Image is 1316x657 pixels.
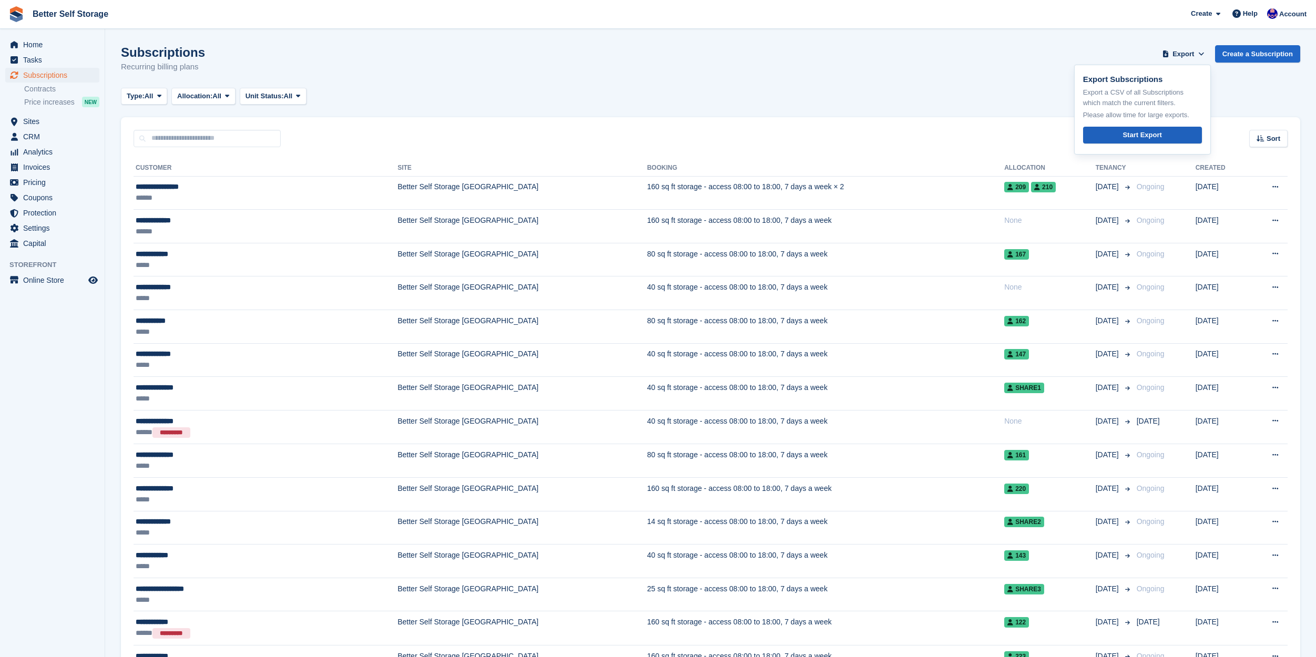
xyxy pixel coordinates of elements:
div: None [1004,282,1095,293]
a: Better Self Storage [28,5,113,23]
td: Better Self Storage [GEOGRAPHIC_DATA] [397,511,647,545]
span: Coupons [23,190,86,205]
a: menu [5,206,99,220]
a: menu [5,221,99,235]
td: Better Self Storage [GEOGRAPHIC_DATA] [397,243,647,276]
td: [DATE] [1196,478,1249,511]
span: 161 [1004,450,1029,460]
a: Create a Subscription [1215,45,1300,63]
span: Home [23,37,86,52]
td: 40 sq ft storage - access 08:00 to 18:00, 7 days a week [647,276,1004,310]
a: menu [5,190,99,205]
span: [DATE] [1096,382,1121,393]
span: Ongoing [1137,316,1165,325]
span: Ongoing [1137,484,1165,492]
span: Sites [23,114,86,129]
span: 210 [1031,182,1056,192]
a: menu [5,68,99,83]
span: Sort [1267,134,1280,144]
span: Analytics [23,145,86,159]
span: 162 [1004,316,1029,326]
span: [DATE] [1096,282,1121,293]
span: [DATE] [1137,618,1160,626]
span: [DATE] [1096,583,1121,594]
span: [DATE] [1096,516,1121,527]
span: [DATE] [1096,249,1121,260]
p: Please allow time for large exports. [1083,110,1202,120]
span: Ongoing [1137,350,1165,358]
td: [DATE] [1196,243,1249,276]
span: Allocation: [177,91,212,101]
td: 40 sq ft storage - access 08:00 to 18:00, 7 days a week [647,377,1004,410]
a: Price increases NEW [24,96,99,108]
span: Ongoing [1137,450,1165,459]
td: [DATE] [1196,611,1249,645]
th: Site [397,160,647,177]
p: Export a CSV of all Subscriptions which match the current filters. [1083,87,1202,108]
a: Start Export [1083,127,1202,144]
span: [DATE] [1096,315,1121,326]
td: Better Self Storage [GEOGRAPHIC_DATA] [397,276,647,310]
p: Export Subscriptions [1083,74,1202,86]
span: Ongoing [1137,250,1165,258]
td: 40 sq ft storage - access 08:00 to 18:00, 7 days a week [647,410,1004,444]
td: 160 sq ft storage - access 08:00 to 18:00, 7 days a week [647,478,1004,511]
th: Created [1196,160,1249,177]
span: Protection [23,206,86,220]
button: Export [1160,45,1207,63]
span: Unit Status: [246,91,284,101]
td: [DATE] [1196,578,1249,611]
span: 147 [1004,349,1029,360]
td: 40 sq ft storage - access 08:00 to 18:00, 7 days a week [647,545,1004,578]
span: Subscriptions [23,68,86,83]
td: Better Self Storage [GEOGRAPHIC_DATA] [397,210,647,243]
span: [DATE] [1096,416,1121,427]
td: 80 sq ft storage - access 08:00 to 18:00, 7 days a week [647,243,1004,276]
span: share3 [1004,584,1044,594]
th: Tenancy [1096,160,1133,177]
span: Pricing [23,175,86,190]
td: Better Self Storage [GEOGRAPHIC_DATA] [397,444,647,478]
td: [DATE] [1196,444,1249,478]
td: 80 sq ft storage - access 08:00 to 18:00, 7 days a week [647,444,1004,478]
td: Better Self Storage [GEOGRAPHIC_DATA] [397,343,647,377]
a: menu [5,114,99,129]
th: Allocation [1004,160,1095,177]
td: 14 sq ft storage - access 08:00 to 18:00, 7 days a week [647,511,1004,545]
span: Ongoing [1137,216,1165,224]
span: 209 [1004,182,1029,192]
button: Allocation: All [171,88,236,105]
span: Type: [127,91,145,101]
span: Ongoing [1137,517,1165,526]
td: 160 sq ft storage - access 08:00 to 18:00, 7 days a week × 2 [647,176,1004,210]
span: 143 [1004,550,1029,561]
span: Export [1172,49,1194,59]
span: Capital [23,236,86,251]
td: Better Self Storage [GEOGRAPHIC_DATA] [397,545,647,578]
span: 167 [1004,249,1029,260]
span: [DATE] [1096,215,1121,226]
span: Invoices [23,160,86,174]
span: Ongoing [1137,283,1165,291]
td: [DATE] [1196,377,1249,410]
td: [DATE] [1196,310,1249,344]
td: 25 sq ft storage - access 08:00 to 18:00, 7 days a week [647,578,1004,611]
button: Type: All [121,88,167,105]
span: [DATE] [1096,550,1121,561]
img: David Macdonald [1267,8,1278,19]
td: Better Self Storage [GEOGRAPHIC_DATA] [397,377,647,410]
a: menu [5,129,99,144]
td: Better Self Storage [GEOGRAPHIC_DATA] [397,310,647,344]
span: Tasks [23,53,86,67]
th: Customer [134,160,397,177]
span: Account [1279,9,1307,19]
button: Unit Status: All [240,88,307,105]
span: CRM [23,129,86,144]
span: 122 [1004,617,1029,628]
span: Settings [23,221,86,235]
td: [DATE] [1196,343,1249,377]
span: Ongoing [1137,182,1165,191]
span: Ongoing [1137,551,1165,559]
div: None [1004,416,1095,427]
div: None [1004,215,1095,226]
